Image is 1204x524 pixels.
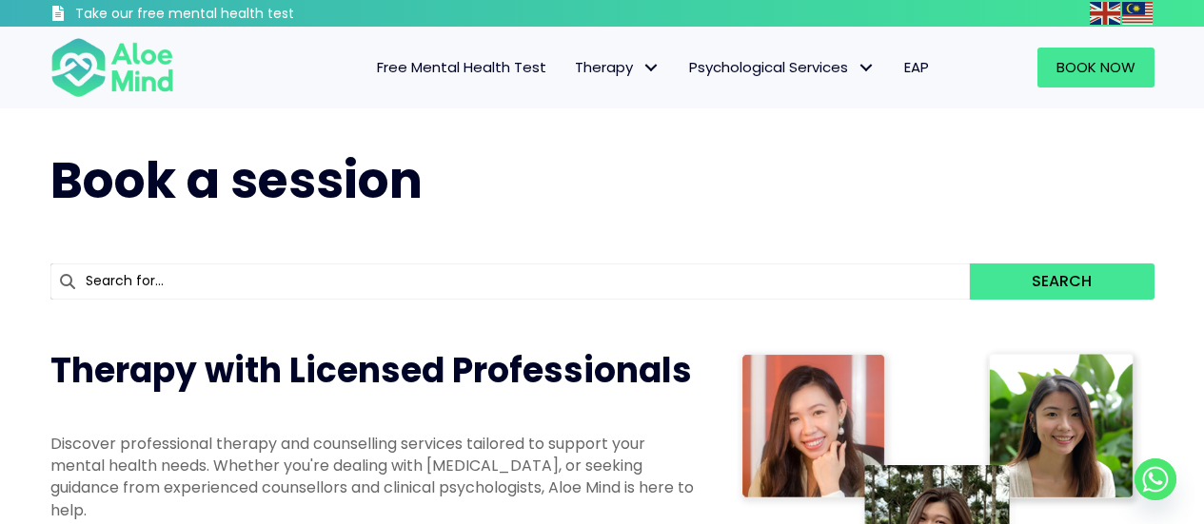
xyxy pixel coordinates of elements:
h3: Take our free mental health test [75,5,396,24]
a: Take our free mental health test [50,5,396,27]
span: Therapy: submenu [638,54,665,82]
a: Psychological ServicesPsychological Services: submenu [675,48,890,87]
span: Psychological Services [689,57,876,77]
span: Book Now [1056,57,1135,77]
img: en [1090,2,1120,25]
nav: Menu [199,48,943,87]
a: Whatsapp [1135,458,1176,500]
a: Malay [1122,2,1155,24]
span: Psychological Services: submenu [853,54,880,82]
span: Free Mental Health Test [377,57,546,77]
span: Therapy with Licensed Professionals [50,346,692,395]
img: ms [1122,2,1153,25]
p: Discover professional therapy and counselling services tailored to support your mental health nee... [50,433,698,521]
a: TherapyTherapy: submenu [561,48,675,87]
input: Search for... [50,263,971,300]
span: EAP [904,57,929,77]
span: Book a session [50,146,423,215]
a: Book Now [1037,48,1155,87]
a: Free Mental Health Test [363,48,561,87]
button: Search [970,263,1154,300]
a: EAP [890,48,943,87]
span: Therapy [575,57,661,77]
img: Aloe mind Logo [50,36,174,99]
a: English [1090,2,1122,24]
